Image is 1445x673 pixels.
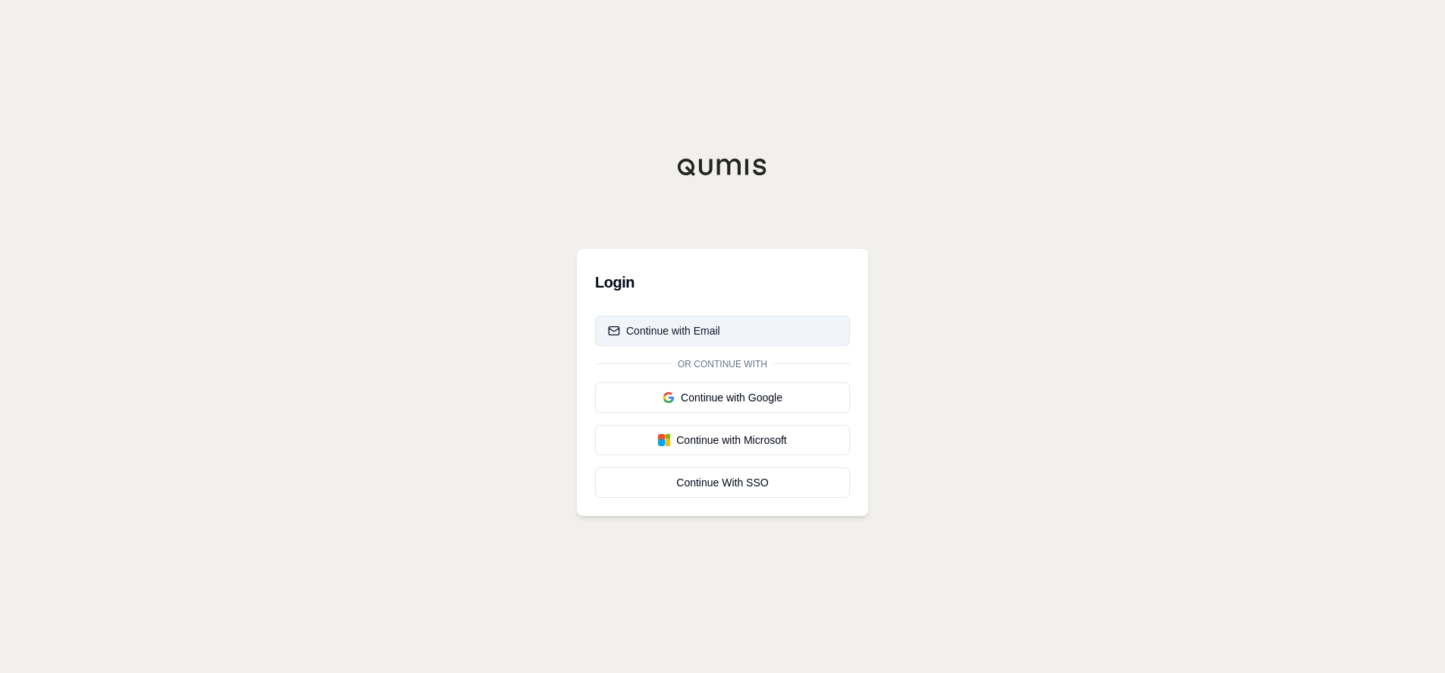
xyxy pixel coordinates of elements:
div: Continue With SSO [608,475,837,490]
img: Qumis [677,158,768,176]
div: Continue with Microsoft [608,432,837,448]
div: Continue with Google [608,390,837,405]
a: Continue With SSO [595,467,850,498]
h3: Login [595,267,850,297]
button: Continue with Microsoft [595,425,850,455]
button: Continue with Email [595,316,850,346]
span: Or continue with [672,358,773,370]
button: Continue with Google [595,382,850,413]
div: Continue with Email [608,323,720,338]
